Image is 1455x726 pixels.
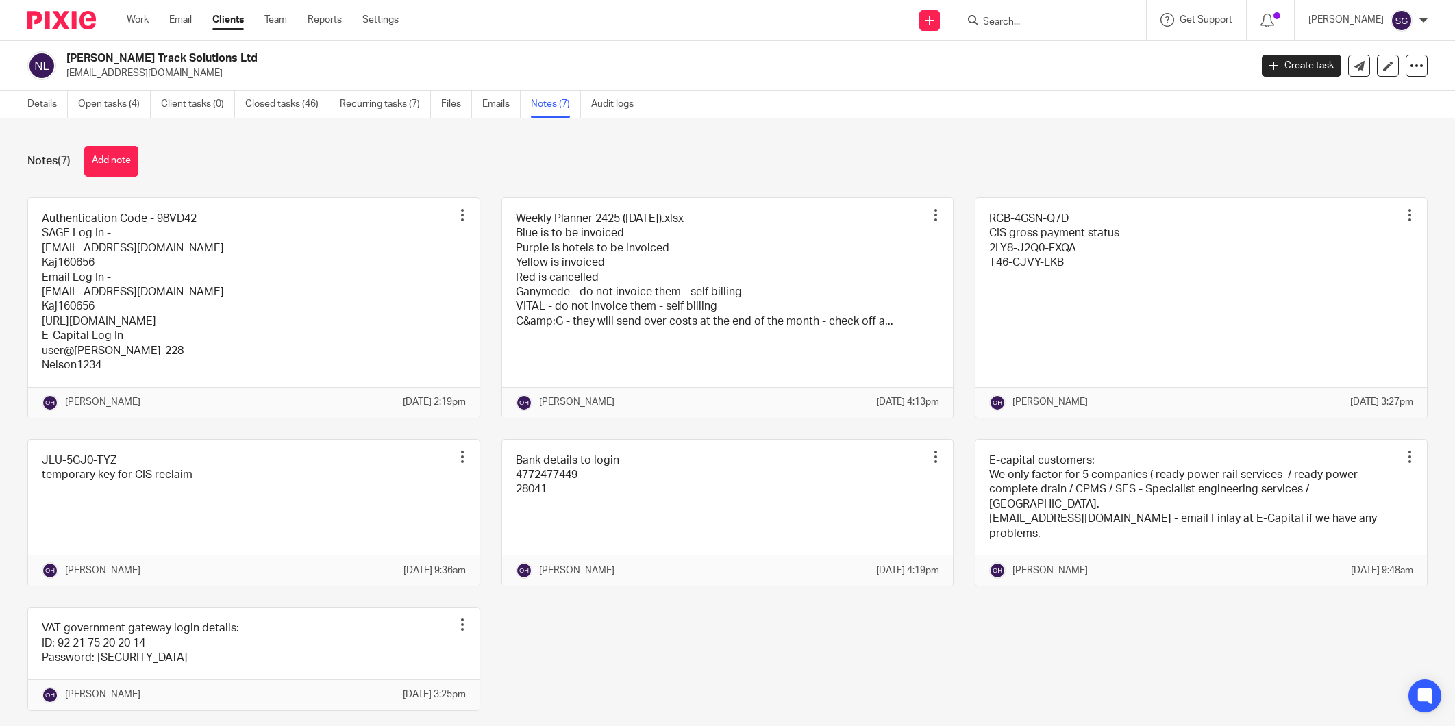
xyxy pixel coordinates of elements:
[989,562,1006,579] img: svg%3E
[127,13,149,27] a: Work
[516,395,532,411] img: svg%3E
[403,395,466,409] p: [DATE] 2:19pm
[245,91,329,118] a: Closed tasks (46)
[58,155,71,166] span: (7)
[27,91,68,118] a: Details
[340,91,431,118] a: Recurring tasks (7)
[531,91,581,118] a: Notes (7)
[982,16,1105,29] input: Search
[169,13,192,27] a: Email
[1391,10,1413,32] img: svg%3E
[591,91,644,118] a: Audit logs
[362,13,399,27] a: Settings
[1308,13,1384,27] p: [PERSON_NAME]
[66,66,1241,80] p: [EMAIL_ADDRESS][DOMAIN_NAME]
[989,395,1006,411] img: svg%3E
[1262,55,1341,77] a: Create task
[42,395,58,411] img: svg%3E
[308,13,342,27] a: Reports
[27,11,96,29] img: Pixie
[1012,564,1088,577] p: [PERSON_NAME]
[441,91,472,118] a: Files
[482,91,521,118] a: Emails
[264,13,287,27] a: Team
[65,688,140,701] p: [PERSON_NAME]
[78,91,151,118] a: Open tasks (4)
[1351,564,1413,577] p: [DATE] 9:48am
[84,146,138,177] button: Add note
[65,395,140,409] p: [PERSON_NAME]
[403,564,466,577] p: [DATE] 9:36am
[66,51,1006,66] h2: [PERSON_NAME] Track Solutions Ltd
[876,564,939,577] p: [DATE] 4:19pm
[876,395,939,409] p: [DATE] 4:13pm
[65,564,140,577] p: [PERSON_NAME]
[42,562,58,579] img: svg%3E
[27,154,71,168] h1: Notes
[42,687,58,703] img: svg%3E
[161,91,235,118] a: Client tasks (0)
[516,562,532,579] img: svg%3E
[1180,15,1232,25] span: Get Support
[403,688,466,701] p: [DATE] 3:25pm
[539,395,614,409] p: [PERSON_NAME]
[1012,395,1088,409] p: [PERSON_NAME]
[1350,395,1413,409] p: [DATE] 3:27pm
[212,13,244,27] a: Clients
[27,51,56,80] img: svg%3E
[539,564,614,577] p: [PERSON_NAME]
